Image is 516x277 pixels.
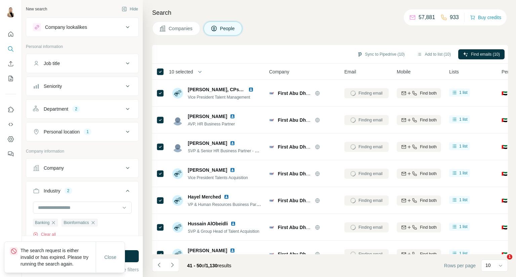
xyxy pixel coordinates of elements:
span: 10 selected [169,68,193,75]
span: Bioinformatics [63,220,89,226]
button: Navigate to previous page [152,258,166,272]
span: First Abu Dhabi Bank PJSC [278,117,339,123]
img: LinkedIn logo [230,248,235,253]
button: Find both [397,196,441,206]
button: Company [26,160,138,176]
button: Find both [397,249,441,259]
span: Vice President Talents Acquisition [188,175,248,180]
span: Close [104,254,117,261]
img: Avatar [172,222,183,233]
p: 10 [485,262,491,269]
span: 🇦🇪 [502,251,507,258]
span: 1,130 [206,263,217,268]
img: Logo of First Abu Dhabi Bank PJSC [269,144,274,150]
img: Avatar [172,249,183,260]
p: The search request is either invalid or has expired. Please try running the search again. [20,247,96,267]
button: Use Surfe API [5,118,16,130]
span: Rows per page [444,262,476,269]
span: [PERSON_NAME] [188,113,227,120]
span: Companies [169,25,193,32]
span: 1 [507,254,512,260]
img: Logo of First Abu Dhabi Bank PJSC [269,198,274,203]
img: Logo of First Abu Dhabi Bank PJSC [269,117,274,123]
button: Navigate to next page [166,258,179,272]
button: Buy credits [470,13,501,22]
div: Department [44,106,68,112]
span: First Abu Dhabi Bank PJSC [278,91,339,96]
span: Find both [420,171,437,177]
button: Dashboard [5,133,16,145]
div: Job title [44,60,60,67]
span: Find emails (10) [471,51,500,57]
button: Hide [117,4,143,14]
span: [PERSON_NAME] [188,167,227,173]
span: [PERSON_NAME] [188,247,227,254]
button: Quick start [5,28,16,40]
span: 1 list [459,143,468,149]
span: First Abu Dhabi Bank PJSC [278,144,339,150]
span: 1 list [459,170,468,176]
span: 🇦🇪 [502,144,507,150]
span: [PERSON_NAME] [188,140,227,147]
span: Find both [420,251,437,257]
p: Personal information [26,44,139,50]
span: SVP & Senior HR Business Partner - Wholesale Banking Group [188,148,302,153]
div: Seniority [44,83,62,90]
span: Find both [420,198,437,204]
button: Clear all [33,231,56,237]
span: Find both [420,144,437,150]
img: Avatar [5,7,16,17]
button: My lists [5,72,16,85]
button: Job title [26,55,138,71]
span: AVP, HR Business Partner [188,122,235,126]
button: Close [100,251,121,263]
span: First Abu Dhabi Bank PJSC [278,225,339,230]
button: Find both [397,88,441,98]
button: Find both [397,222,441,232]
button: Department2 [26,101,138,117]
img: Avatar [172,88,183,99]
span: 41 - 50 [187,263,202,268]
div: Company [44,165,64,171]
button: Find both [397,115,441,125]
img: LinkedIn logo [248,87,254,92]
img: Avatar [172,142,183,152]
span: First Abu Dhabi Bank PJSC [278,171,339,176]
span: 1 list [459,90,468,96]
span: 🇦🇪 [502,197,507,204]
img: Logo of First Abu Dhabi Bank PJSC [269,91,274,96]
img: LinkedIn logo [230,114,235,119]
span: 🇦🇪 [502,224,507,231]
img: Logo of First Abu Dhabi Bank PJSC [269,225,274,230]
span: Company [269,68,289,75]
span: Email [344,68,356,75]
span: results [187,263,231,268]
img: LinkedIn logo [230,141,235,146]
button: Personal location1 [26,124,138,140]
div: Industry [44,187,60,194]
h4: Search [152,8,508,17]
span: 1 list [459,224,468,230]
button: Add to list (10) [412,49,456,59]
p: 933 [450,13,459,21]
img: Logo of First Abu Dhabi Bank PJSC [269,252,274,257]
div: 2000 search results remaining [55,240,110,246]
span: 1 list [459,197,468,203]
button: Use Surfe on LinkedIn [5,104,16,116]
img: Avatar [172,168,183,179]
span: Banking [35,220,49,226]
button: Feedback [5,148,16,160]
span: 🇦🇪 [502,170,507,177]
span: VP & Human Resources Business Partner [188,202,263,207]
span: 🇦🇪 [502,117,507,123]
div: 1 [84,129,91,135]
span: [PERSON_NAME], CPsychol, AFBPsS, CSci [188,87,285,92]
div: New search [26,6,47,12]
span: Find both [420,90,437,96]
div: 2 [72,106,80,112]
span: Lists [449,68,459,75]
button: Search [5,43,16,55]
div: Company lookalikes [45,24,87,31]
span: of [202,263,206,268]
span: 🇦🇪 [502,90,507,97]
